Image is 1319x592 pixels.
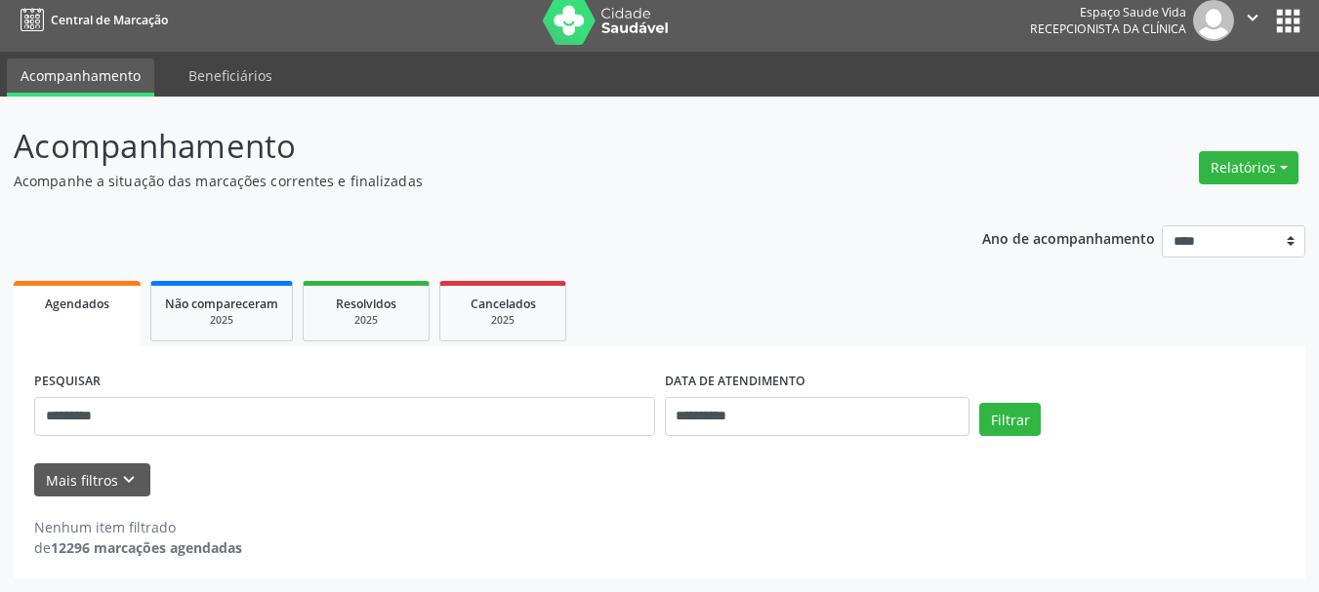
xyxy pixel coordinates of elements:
i: keyboard_arrow_down [118,469,140,491]
div: Espaço Saude Vida [1030,4,1186,20]
button: apps [1271,4,1305,38]
span: Recepcionista da clínica [1030,20,1186,37]
label: PESQUISAR [34,367,101,397]
p: Acompanhe a situação das marcações correntes e finalizadas [14,171,918,191]
a: Central de Marcação [14,4,168,36]
strong: 12296 marcações agendadas [51,538,242,557]
div: Nenhum item filtrado [34,517,242,537]
span: Agendados [45,296,109,312]
button: Relatórios [1199,151,1298,184]
div: 2025 [165,313,278,328]
button: Mais filtroskeyboard_arrow_down [34,463,150,497]
span: Cancelados [471,296,536,312]
p: Ano de acompanhamento [982,225,1155,250]
p: Acompanhamento [14,122,918,171]
div: 2025 [317,313,415,328]
span: Não compareceram [165,296,278,312]
button: Filtrar [979,403,1041,436]
span: Resolvidos [336,296,396,312]
a: Acompanhamento [7,59,154,97]
label: DATA DE ATENDIMENTO [665,367,805,397]
i:  [1242,7,1263,28]
a: Beneficiários [175,59,286,93]
div: 2025 [454,313,552,328]
span: Central de Marcação [51,12,168,28]
div: de [34,537,242,558]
